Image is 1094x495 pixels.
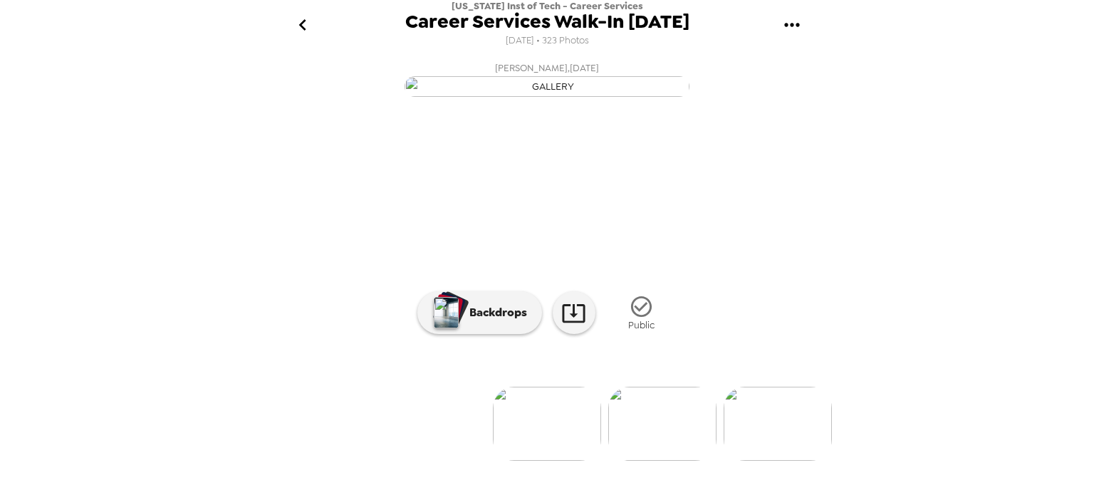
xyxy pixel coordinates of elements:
[628,319,655,331] span: Public
[405,76,689,97] img: gallery
[417,291,542,334] button: Backdrops
[769,2,815,48] button: gallery menu
[606,286,677,340] button: Public
[608,387,717,461] img: gallery
[462,304,527,321] p: Backdrops
[495,60,599,76] span: [PERSON_NAME] , [DATE]
[279,2,325,48] button: go back
[405,12,689,31] span: Career Services Walk-In [DATE]
[262,56,832,101] button: [PERSON_NAME],[DATE]
[493,387,601,461] img: gallery
[724,387,832,461] img: gallery
[506,31,589,51] span: [DATE] • 323 Photos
